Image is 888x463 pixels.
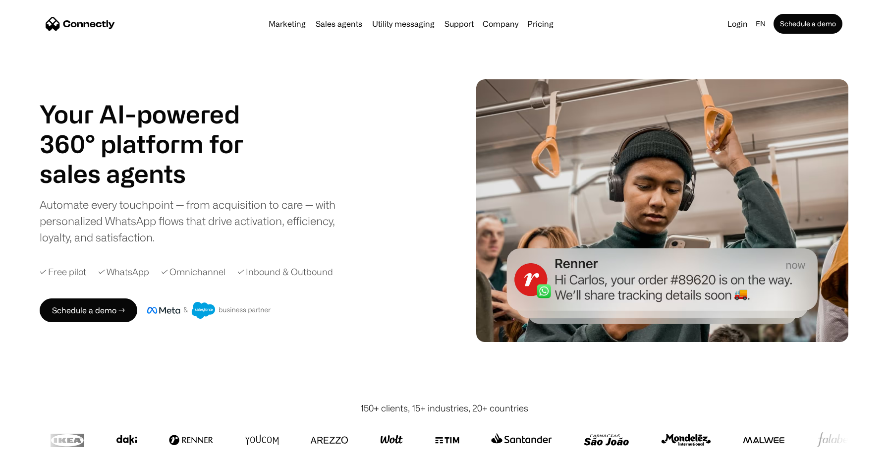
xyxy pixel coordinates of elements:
div: 1 of 4 [40,159,268,188]
div: ✓ Omnichannel [161,265,225,279]
a: Utility messaging [368,20,439,28]
a: Schedule a demo [774,14,842,34]
div: Company [483,17,518,31]
h1: Your AI-powered 360° platform for [40,99,268,159]
div: ✓ Free pilot [40,265,86,279]
div: Company [480,17,521,31]
div: carousel [40,159,268,188]
a: Schedule a demo → [40,298,137,322]
a: Marketing [265,20,310,28]
a: Login [723,17,752,31]
div: en [752,17,772,31]
ul: Language list [20,446,59,460]
h1: sales agents [40,159,268,188]
div: 150+ clients, 15+ industries, 20+ countries [360,402,528,415]
a: Support [441,20,478,28]
a: home [46,16,115,31]
aside: Language selected: English [10,445,59,460]
div: ✓ WhatsApp [98,265,149,279]
div: en [756,17,766,31]
img: Meta and Salesforce business partner badge. [147,302,271,319]
a: Sales agents [312,20,366,28]
div: Automate every touchpoint — from acquisition to care — with personalized WhatsApp flows that driv... [40,196,352,245]
div: ✓ Inbound & Outbound [237,265,333,279]
a: Pricing [523,20,557,28]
